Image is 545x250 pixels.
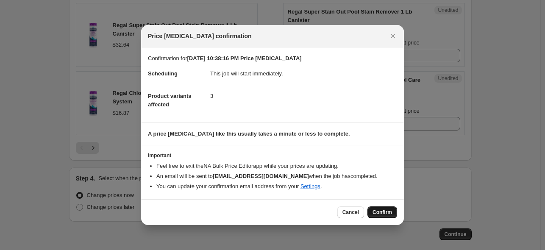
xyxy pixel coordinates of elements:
h3: Important [148,152,397,159]
span: Confirm [373,209,392,216]
li: An email will be sent to when the job has completed . [156,172,397,181]
span: Scheduling [148,70,178,77]
button: Cancel [337,206,364,218]
li: You can update your confirmation email address from your . [156,182,397,191]
span: Cancel [342,209,359,216]
button: Close [387,30,399,42]
button: Confirm [367,206,397,218]
span: Price [MEDICAL_DATA] confirmation [148,32,252,40]
a: Settings [300,183,320,189]
span: Product variants affected [148,93,192,108]
dd: This job will start immediately. [210,63,397,85]
p: Confirmation for [148,54,397,63]
li: Feel free to exit the NA Bulk Price Editor app while your prices are updating. [156,162,397,170]
b: A price [MEDICAL_DATA] like this usually takes a minute or less to complete. [148,131,350,137]
dd: 3 [210,85,397,107]
b: [EMAIL_ADDRESS][DOMAIN_NAME] [213,173,309,179]
b: [DATE] 10:38:16 PM Price [MEDICAL_DATA] [187,55,301,61]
